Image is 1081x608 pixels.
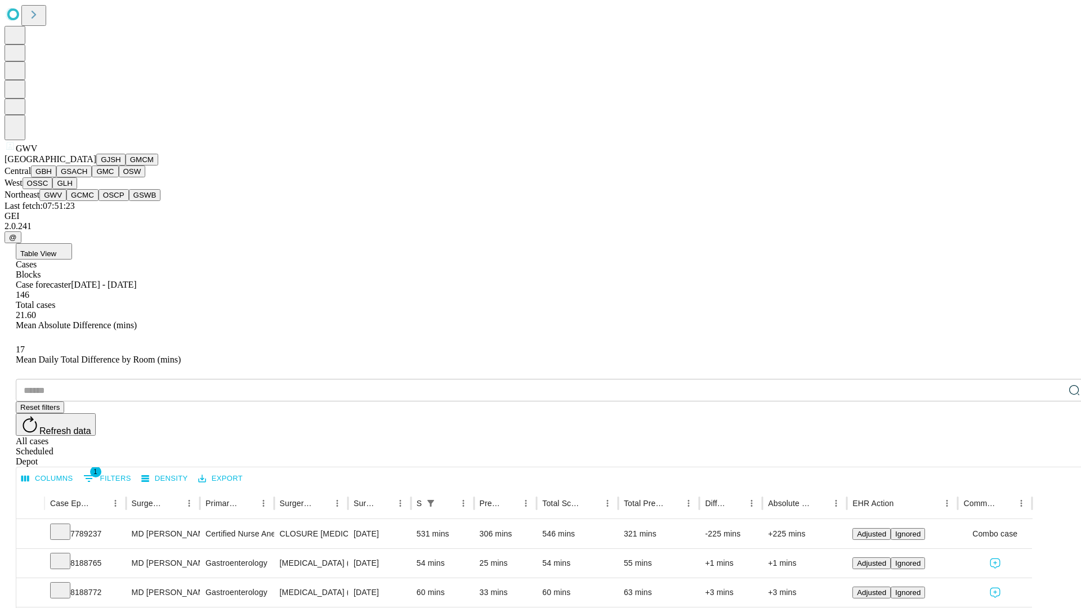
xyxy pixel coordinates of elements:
[895,495,910,511] button: Sort
[22,554,39,574] button: Expand
[939,495,955,511] button: Menu
[455,495,471,511] button: Menu
[665,495,681,511] button: Sort
[480,520,531,548] div: 306 mins
[240,495,256,511] button: Sort
[39,426,91,436] span: Refresh data
[256,495,271,511] button: Menu
[16,320,137,330] span: Mean Absolute Difference (mins)
[92,166,118,177] button: GMC
[108,495,123,511] button: Menu
[392,495,408,511] button: Menu
[50,520,120,548] div: 7789237
[9,233,17,242] span: @
[480,499,502,508] div: Predicted In Room Duration
[480,549,531,578] div: 25 mins
[195,470,245,488] button: Export
[16,300,55,310] span: Total cases
[354,578,405,607] div: [DATE]
[423,495,439,511] div: 1 active filter
[417,499,422,508] div: Scheduled In Room Duration
[1013,495,1029,511] button: Menu
[705,578,757,607] div: +3 mins
[768,499,811,508] div: Absolute Difference
[891,528,925,540] button: Ignored
[129,189,161,201] button: GSWB
[728,495,744,511] button: Sort
[5,201,75,211] span: Last fetch: 07:51:23
[19,470,76,488] button: Select columns
[139,470,191,488] button: Density
[280,549,342,578] div: [MEDICAL_DATA] (EGD), FLEXIBLE, TRANSORAL, DIAGNOSTIC
[681,495,696,511] button: Menu
[624,578,694,607] div: 63 mins
[16,243,72,260] button: Table View
[39,189,66,201] button: GWV
[50,499,91,508] div: Case Epic Id
[329,495,345,511] button: Menu
[852,587,891,598] button: Adjusted
[624,520,694,548] div: 321 mins
[5,190,39,199] span: Northeast
[206,520,268,548] div: Certified Nurse Anesthetist
[132,520,194,548] div: MD [PERSON_NAME] [PERSON_NAME] Md
[314,495,329,511] button: Sort
[518,495,534,511] button: Menu
[206,578,268,607] div: Gastroenterology
[705,499,727,508] div: Difference
[502,495,518,511] button: Sort
[5,231,21,243] button: @
[31,166,56,177] button: GBH
[181,495,197,511] button: Menu
[280,499,312,508] div: Surgery Name
[280,520,342,548] div: CLOSURE [MEDICAL_DATA] LARGE [MEDICAL_DATA] RESECTION AND ANASTOMOSIS
[92,495,108,511] button: Sort
[542,520,613,548] div: 546 mins
[99,189,129,201] button: OSCP
[5,166,31,176] span: Central
[23,177,53,189] button: OSSC
[852,499,894,508] div: EHR Action
[50,578,120,607] div: 8188772
[52,177,77,189] button: GLH
[377,495,392,511] button: Sort
[768,520,841,548] div: +225 mins
[132,578,194,607] div: MD [PERSON_NAME] I Md
[998,495,1013,511] button: Sort
[963,499,996,508] div: Comments
[5,178,23,187] span: West
[417,520,468,548] div: 531 mins
[705,549,757,578] div: +1 mins
[354,549,405,578] div: [DATE]
[895,588,921,597] span: Ignored
[440,495,455,511] button: Sort
[16,144,37,153] span: GWV
[66,189,99,201] button: GCMC
[891,557,925,569] button: Ignored
[56,166,92,177] button: GSACH
[624,549,694,578] div: 55 mins
[480,578,531,607] div: 33 mins
[768,549,841,578] div: +1 mins
[16,355,181,364] span: Mean Daily Total Difference by Room (mins)
[16,310,36,320] span: 21.60
[132,549,194,578] div: MD [PERSON_NAME] I Md
[126,154,158,166] button: GMCM
[895,559,921,567] span: Ignored
[600,495,615,511] button: Menu
[16,280,71,289] span: Case forecaster
[891,587,925,598] button: Ignored
[166,495,181,511] button: Sort
[132,499,164,508] div: Surgeon Name
[705,520,757,548] div: -225 mins
[963,520,1026,548] div: Combo case
[542,578,613,607] div: 60 mins
[417,578,468,607] div: 60 mins
[584,495,600,511] button: Sort
[812,495,828,511] button: Sort
[16,401,64,413] button: Reset filters
[857,559,886,567] span: Adjusted
[5,154,96,164] span: [GEOGRAPHIC_DATA]
[5,211,1076,221] div: GEI
[972,520,1017,548] span: Combo case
